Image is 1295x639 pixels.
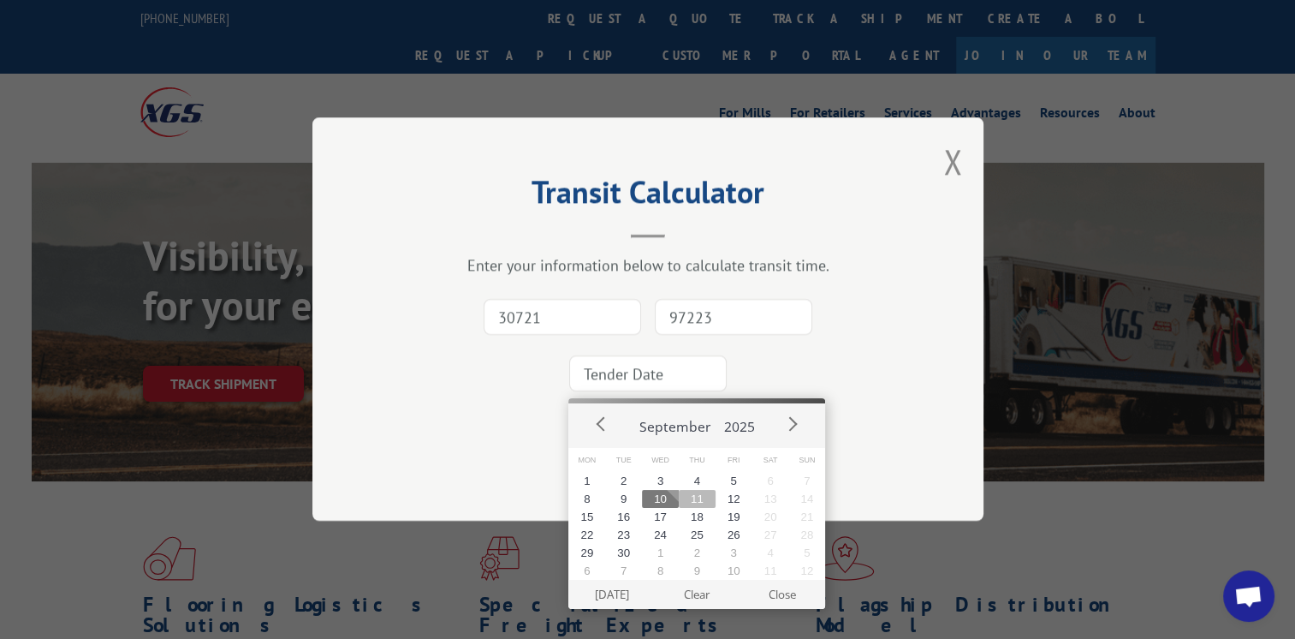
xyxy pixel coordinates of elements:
[679,562,716,580] button: 9
[752,508,789,526] button: 20
[788,544,825,562] button: 5
[605,508,642,526] button: 16
[740,580,824,609] button: Close
[633,403,717,443] button: September
[605,526,642,544] button: 23
[605,562,642,580] button: 7
[679,526,716,544] button: 25
[568,508,605,526] button: 15
[788,508,825,526] button: 21
[655,300,812,336] input: Dest. Zip
[752,490,789,508] button: 13
[752,562,789,580] button: 11
[568,544,605,562] button: 29
[1223,570,1274,622] div: Open chat
[484,300,641,336] input: Origin Zip
[605,448,642,473] span: Tue
[605,472,642,490] button: 2
[679,544,716,562] button: 2
[570,580,655,609] button: [DATE]
[568,490,605,508] button: 8
[398,256,898,276] div: Enter your information below to calculate transit time.
[788,448,825,473] span: Sun
[398,180,898,212] h2: Transit Calculator
[716,526,752,544] button: 26
[788,490,825,508] button: 14
[642,562,679,580] button: 8
[568,526,605,544] button: 22
[716,472,752,490] button: 5
[568,562,605,580] button: 6
[642,526,679,544] button: 24
[788,472,825,490] button: 7
[716,508,752,526] button: 19
[655,580,740,609] button: Clear
[589,411,615,437] button: Prev
[716,448,752,473] span: Fri
[642,508,679,526] button: 17
[716,544,752,562] button: 3
[568,472,605,490] button: 1
[716,562,752,580] button: 10
[752,472,789,490] button: 6
[642,490,679,508] button: 10
[679,508,716,526] button: 18
[779,411,805,437] button: Next
[568,448,605,473] span: Mon
[717,403,762,443] button: 2025
[679,472,716,490] button: 4
[642,448,679,473] span: Wed
[752,544,789,562] button: 4
[605,544,642,562] button: 30
[788,562,825,580] button: 12
[752,526,789,544] button: 27
[943,139,962,184] button: Close modal
[679,490,716,508] button: 11
[716,490,752,508] button: 12
[788,526,825,544] button: 28
[752,448,789,473] span: Sat
[569,356,727,392] input: Tender Date
[679,448,716,473] span: Thu
[642,472,679,490] button: 3
[642,544,679,562] button: 1
[605,490,642,508] button: 9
